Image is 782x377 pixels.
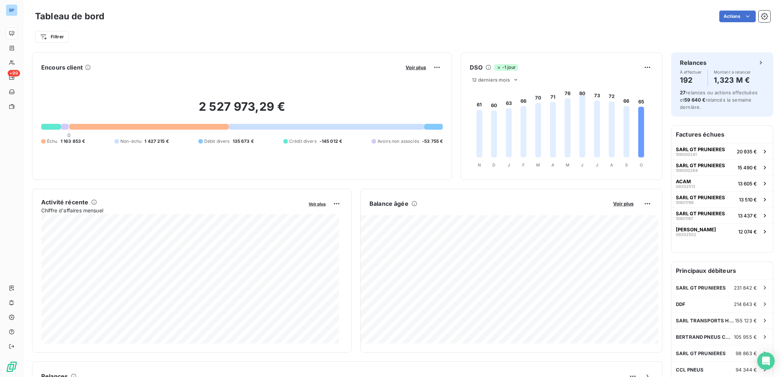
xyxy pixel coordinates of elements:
span: SARL GT PRUNIERES [676,350,726,356]
span: SARL TRANSPORTS HELP SERVICE [676,318,735,323]
h2: 2 527 973,29 € [41,99,443,121]
span: 109000264 [676,168,698,173]
span: 94 344 € [736,367,757,373]
h6: Encours client [41,63,83,72]
tspan: M [566,162,569,168]
img: Logo LeanPay [6,361,18,373]
h4: 192 [680,74,702,86]
span: [PERSON_NAME] [676,227,716,232]
span: 10901747 [676,216,693,221]
span: 12 derniers mois [472,77,510,83]
h3: Tableau de bord [35,10,104,23]
tspan: S [625,162,628,168]
span: À effectuer [680,70,702,74]
div: Open Intercom Messenger [757,352,775,370]
span: 1 163 853 € [61,138,85,145]
button: Voir plus [306,200,328,207]
span: SARL GT PRUNIERES [676,211,725,216]
tspan: J [508,162,510,168]
span: 09202502 [676,232,696,237]
span: 155 123 € [735,318,757,323]
h6: Factures échues [671,126,773,143]
span: relances ou actions effectuées et relancés la semaine dernière. [680,90,758,110]
span: 98 863 € [736,350,757,356]
button: Filtrer [35,31,69,43]
span: Voir plus [406,64,426,70]
span: Voir plus [613,201,634,207]
span: 27 [680,90,686,95]
span: 15 490 € [738,165,757,170]
tspan: J [596,162,598,168]
span: 09202513 [676,184,695,189]
span: Montant à relancer [714,70,751,74]
tspan: M [537,162,540,168]
span: 59 640 € [684,97,705,103]
span: 13 510 € [739,197,757,203]
span: Débit divers [204,138,230,145]
button: ACAM0920251313 605 € [671,175,773,191]
span: Chiffre d'affaires mensuel [41,207,303,214]
h4: 1,323 M € [714,74,751,86]
h6: Principaux débiteurs [671,262,773,279]
h6: Activité récente [41,198,88,207]
span: Crédit divers [289,138,317,145]
button: Actions [719,11,756,22]
span: SARL GT PRUNIERES [676,146,725,152]
span: 0 [67,132,70,138]
span: 109000241 [676,152,697,157]
button: SARL GT PRUNIERES10900026415 490 € [671,159,773,175]
h6: Balance âgée [369,199,409,208]
span: +99 [8,70,20,76]
tspan: A [551,162,554,168]
span: Avoirs non associés [378,138,419,145]
div: BP [6,4,18,16]
span: -1 jour [494,64,518,71]
span: -145 012 € [320,138,342,145]
tspan: F [522,162,525,168]
span: SARL GT PRUNIERES [676,285,726,291]
button: SARL GT PRUNIERES10900024120 935 € [671,143,773,159]
tspan: J [581,162,584,168]
span: Échu [47,138,58,145]
span: 13 605 € [738,181,757,186]
span: 13 437 € [738,213,757,219]
span: -53 755 € [422,138,443,145]
span: CCL PNEUS [676,367,704,373]
span: 10901798 [676,200,694,205]
span: DDF [676,301,685,307]
tspan: O [640,162,643,168]
span: 135 673 € [233,138,254,145]
span: ACAM [676,178,691,184]
span: Non-échu [120,138,142,145]
span: 12 074 € [738,229,757,235]
tspan: A [610,162,613,168]
h6: Relances [680,58,706,67]
h6: DSO [470,63,482,72]
tspan: N [478,162,481,168]
tspan: D [493,162,496,168]
span: 1 427 215 € [144,138,169,145]
button: Voir plus [403,64,428,71]
span: SARL GT PRUNIERES [676,162,725,168]
span: BERTRAND PNEUS CHAMPAGNE [676,334,734,340]
span: SARL GT PRUNIERES [676,195,725,200]
span: 105 955 € [734,334,757,340]
button: Voir plus [611,200,636,207]
span: 231 842 € [734,285,757,291]
button: SARL GT PRUNIERES1090179813 510 € [671,191,773,207]
span: 214 643 € [734,301,757,307]
button: [PERSON_NAME]0920250212 074 € [671,223,773,239]
span: 20 935 € [737,149,757,154]
span: Voir plus [309,201,326,207]
button: SARL GT PRUNIERES1090174713 437 € [671,207,773,223]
